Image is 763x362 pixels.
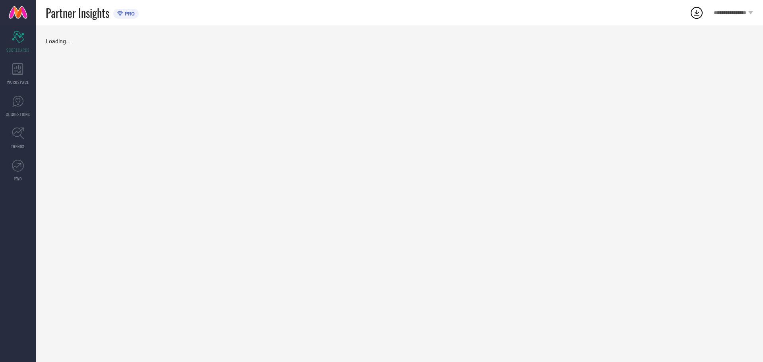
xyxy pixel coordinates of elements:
[6,47,30,53] span: SCORECARDS
[7,79,29,85] span: WORKSPACE
[689,6,704,20] div: Open download list
[6,111,30,117] span: SUGGESTIONS
[46,5,109,21] span: Partner Insights
[11,143,25,149] span: TRENDS
[123,11,135,17] span: PRO
[46,38,71,45] span: Loading...
[14,176,22,182] span: FWD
